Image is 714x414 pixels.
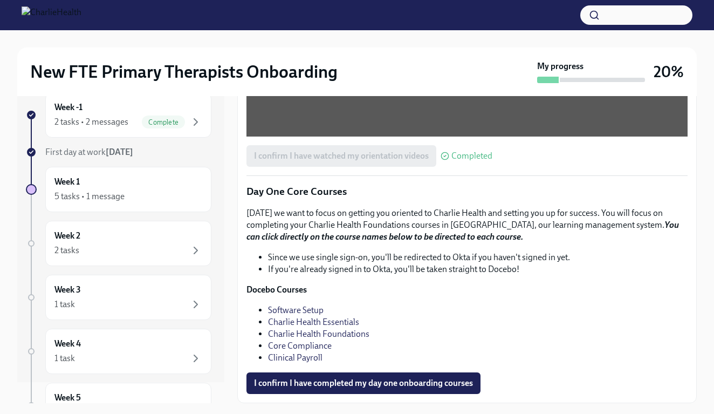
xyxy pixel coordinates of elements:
[54,245,79,256] div: 2 tasks
[268,317,359,327] a: Charlie Health Essentials
[26,146,211,158] a: First day at work[DATE]
[22,6,81,24] img: CharlieHealth
[246,220,679,242] strong: You can click directly on the course names below to be directed to each course.
[268,263,688,275] li: If you're already signed in to Okta, you'll be taken straight to Docebo!
[54,352,75,364] div: 1 task
[268,352,322,363] a: Clinical Payroll
[54,230,80,242] h6: Week 2
[54,338,81,350] h6: Week 4
[54,298,75,310] div: 1 task
[54,176,80,188] h6: Week 1
[26,221,211,266] a: Week 22 tasks
[268,329,369,339] a: Charlie Health Foundations
[268,252,688,263] li: Since we use single sign-on, you'll be redirected to Okta if you haven't signed in yet.
[268,341,332,351] a: Core Compliance
[30,61,338,83] h2: New FTE Primary Therapists Onboarding
[54,101,83,113] h6: Week -1
[54,116,128,128] div: 2 tasks • 2 messages
[451,152,492,160] span: Completed
[142,118,185,126] span: Complete
[26,275,211,320] a: Week 31 task
[246,185,688,199] p: Day One Core Courses
[54,191,125,202] div: 5 tasks • 1 message
[54,392,81,404] h6: Week 5
[26,167,211,212] a: Week 15 tasks • 1 message
[246,372,480,394] button: I confirm I have completed my day one onboarding courses
[26,329,211,374] a: Week 41 task
[268,305,324,315] a: Software Setup
[246,284,307,295] strong: Docebo Courses
[26,92,211,138] a: Week -12 tasks • 2 messagesComplete
[45,147,133,157] span: First day at work
[246,207,688,243] p: [DATE] we want to focus on getting you oriented to Charlie Health and setting you up for success....
[537,60,583,72] strong: My progress
[654,62,684,82] h3: 20%
[54,284,81,296] h6: Week 3
[254,378,473,389] span: I confirm I have completed my day one onboarding courses
[106,147,133,157] strong: [DATE]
